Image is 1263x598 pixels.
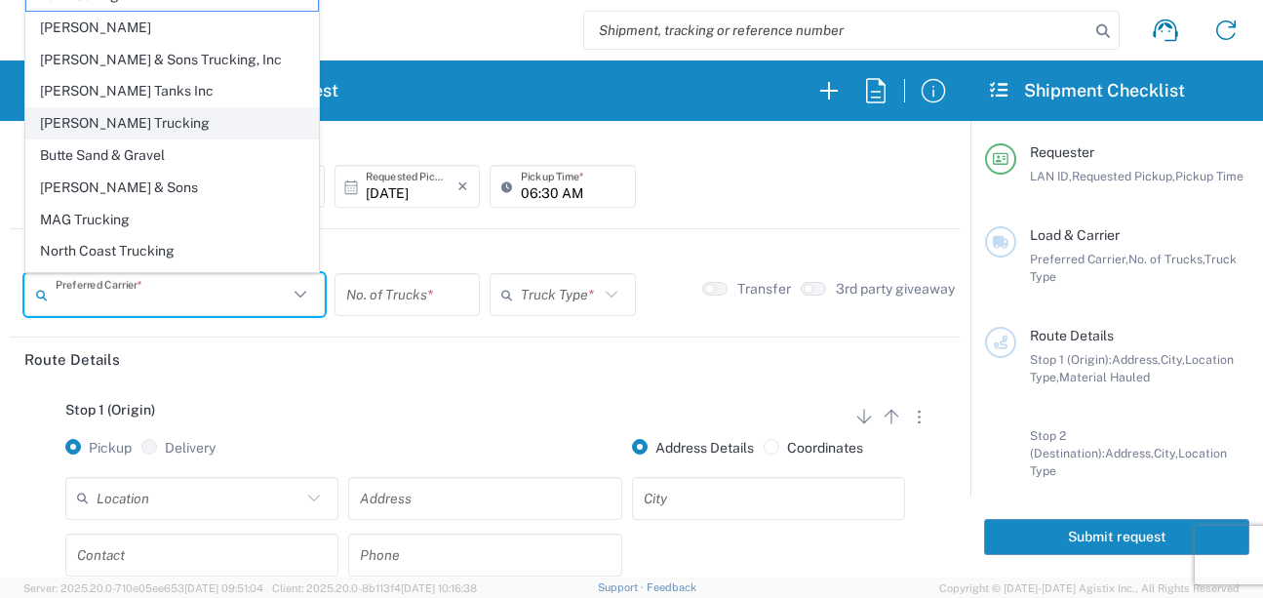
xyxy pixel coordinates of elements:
[1030,328,1114,343] span: Route Details
[598,581,647,593] a: Support
[647,581,696,593] a: Feedback
[1105,446,1154,460] span: Address,
[272,582,477,594] span: Client: 2025.20.0-8b113f4
[1030,144,1094,160] span: Requester
[457,171,468,202] i: ×
[1030,252,1128,266] span: Preferred Carrier,
[65,402,155,418] span: Stop 1 (Origin)
[401,582,477,594] span: [DATE] 10:16:38
[23,8,101,54] img: pge
[1030,169,1072,183] span: LAN ID,
[26,268,318,299] span: Northstate Aggregate
[26,173,318,203] span: [PERSON_NAME] & Sons
[1175,169,1243,183] span: Pickup Time
[26,205,318,235] span: MAG Trucking
[1154,446,1178,460] span: City,
[1161,352,1185,367] span: City,
[23,582,263,594] span: Server: 2025.20.0-710e05ee653
[26,108,318,139] span: [PERSON_NAME] Trucking
[1112,352,1161,367] span: Address,
[1128,252,1204,266] span: No. of Trucks,
[24,350,120,370] h2: Route Details
[737,280,791,298] label: Transfer
[26,236,318,266] span: North Coast Trucking
[984,519,1249,555] button: Submit request
[939,579,1240,597] span: Copyright © [DATE]-[DATE] Agistix Inc., All Rights Reserved
[1059,370,1150,384] span: Material Hauled
[1072,169,1175,183] span: Requested Pickup,
[184,582,263,594] span: [DATE] 09:51:04
[764,439,863,457] label: Coordinates
[584,12,1089,49] input: Shipment, tracking or reference number
[1030,352,1112,367] span: Stop 1 (Origin):
[632,439,754,457] label: Address Details
[836,280,955,298] label: 3rd party giveaway
[988,79,1185,102] h2: Shipment Checklist
[26,140,318,171] span: Butte Sand & Gravel
[1030,428,1105,460] span: Stop 2 (Destination):
[1030,227,1120,243] span: Load & Carrier
[23,79,338,102] h2: Aggregate & Spoils Shipment Request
